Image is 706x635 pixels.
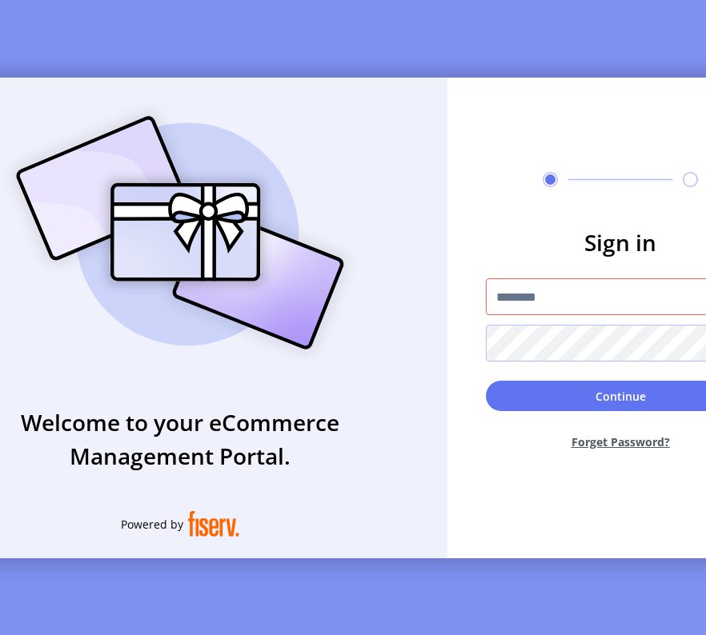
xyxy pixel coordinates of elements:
[121,516,183,533] span: Powered by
